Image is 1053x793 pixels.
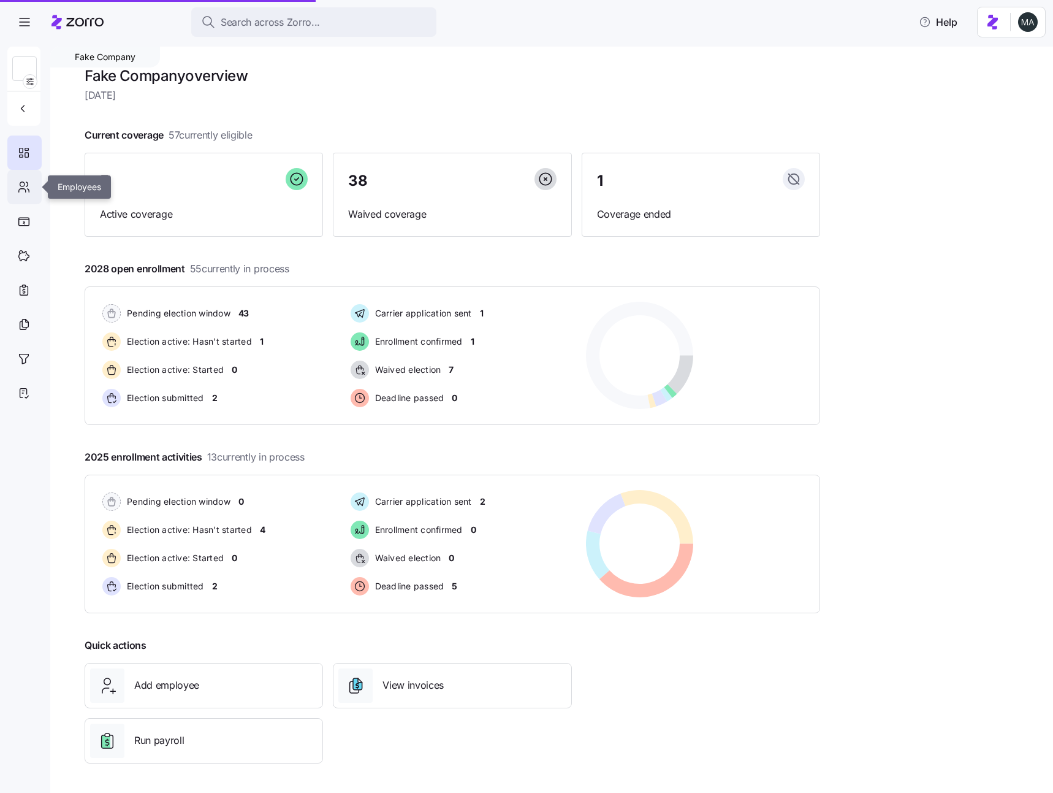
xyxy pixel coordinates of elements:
span: Quick actions [85,638,146,653]
span: 2025 enrollment activities [85,450,305,465]
span: 1 [260,335,264,348]
span: 5 [452,580,457,592]
button: Help [909,10,967,34]
span: 0 [232,552,237,564]
span: Help [919,15,957,29]
h1: Fake Company overview [85,66,820,85]
span: View invoices [382,678,444,693]
span: 55 currently in process [190,261,289,277]
span: Enrollment confirmed [371,524,463,536]
span: Run payroll [134,733,184,748]
span: Carrier application sent [371,307,472,320]
span: 0 [452,392,457,404]
span: Deadline passed [371,580,444,592]
span: Election active: Started [123,552,224,564]
img: 517bfecce098f88722b87234dc0f905a [1018,12,1038,32]
span: Add employee [134,678,199,693]
span: 0 [471,524,476,536]
span: 0 [232,364,237,376]
span: Election active: Started [123,364,224,376]
span: 1 [480,307,484,320]
span: 13 currently in process [207,450,305,465]
span: Active coverage [100,207,308,222]
span: 0 [238,496,244,508]
span: Deadline passed [371,392,444,404]
span: 4 [260,524,265,536]
span: 7 [449,364,454,376]
span: Waived election [371,364,441,376]
span: Carrier application sent [371,496,472,508]
span: 2 [212,580,218,592]
span: 38 [348,174,367,188]
span: 2028 open enrollment [85,261,289,277]
span: 1 [471,335,474,348]
span: Waived election [371,552,441,564]
span: 1 [597,174,603,188]
span: Coverage ended [597,207,805,222]
div: Fake Company [50,47,160,67]
span: Election active: Hasn't started [123,335,252,348]
span: 2 [480,496,485,508]
span: 43 [238,307,249,320]
span: 57 currently eligible [169,128,253,143]
span: 2 [212,392,218,404]
span: Enrollment confirmed [371,335,463,348]
span: Election submitted [123,392,204,404]
button: Search across Zorro... [191,7,436,37]
span: Waived coverage [348,207,556,222]
span: [DATE] [85,88,820,103]
span: 0 [449,552,454,564]
span: Election active: Hasn't started [123,524,252,536]
span: Pending election window [123,496,230,508]
span: Election submitted [123,580,204,592]
span: Current coverage [85,128,253,143]
span: 5 [100,174,109,188]
span: Search across Zorro... [221,15,320,30]
span: Pending election window [123,307,230,320]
